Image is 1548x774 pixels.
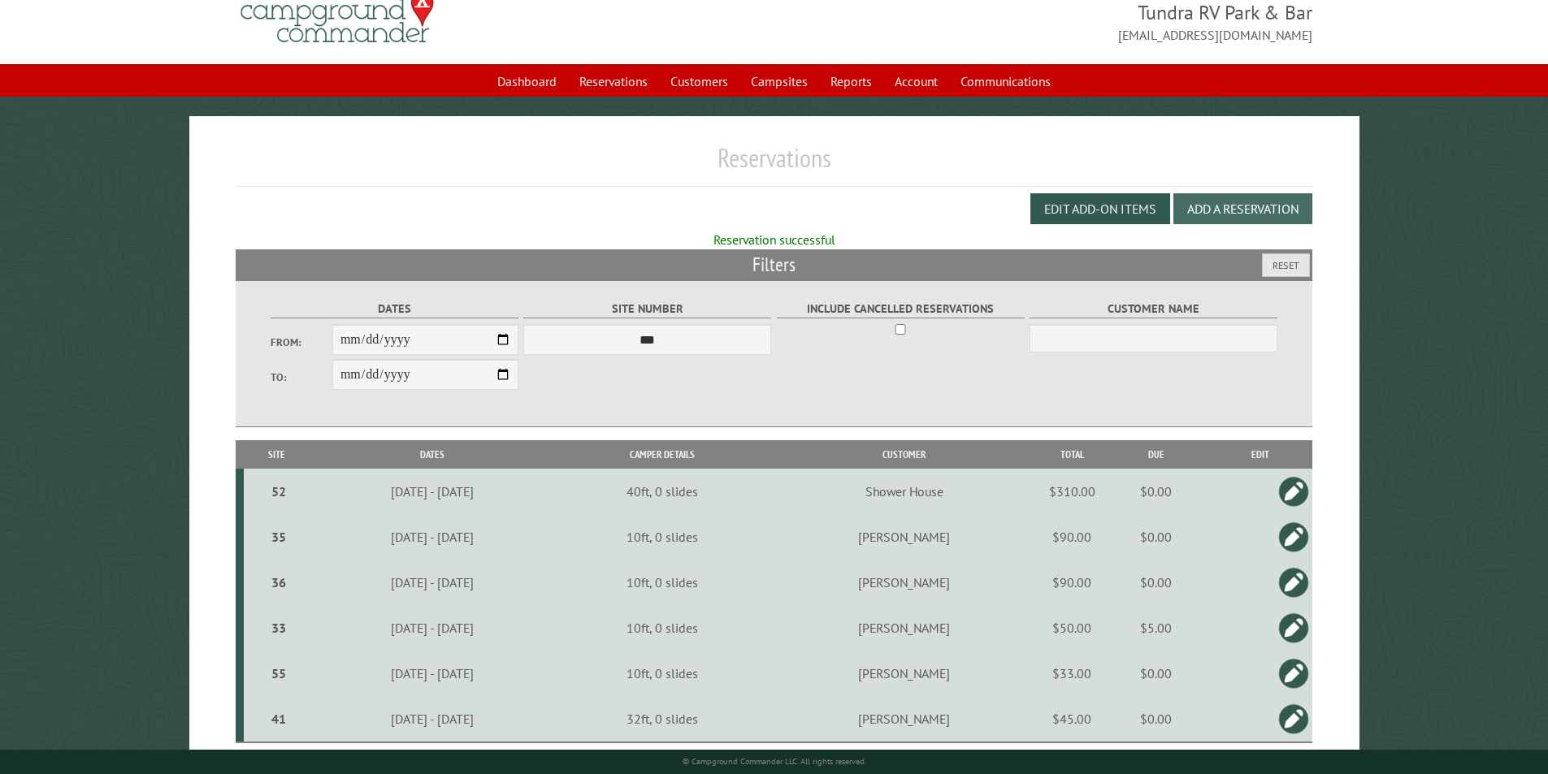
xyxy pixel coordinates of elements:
a: Customers [661,66,738,97]
label: Include Cancelled Reservations [777,300,1025,318]
label: To: [271,370,332,385]
td: $33.00 [1039,651,1104,696]
div: [DATE] - [DATE] [312,665,553,681]
div: 55 [250,665,307,681]
th: Total [1039,440,1104,469]
td: $0.00 [1104,651,1208,696]
td: $0.00 [1104,560,1208,605]
td: 10ft, 0 slides [555,605,769,651]
td: $0.00 [1104,514,1208,560]
th: Site [244,440,310,469]
a: Campsites [741,66,817,97]
div: [DATE] - [DATE] [312,574,553,590]
td: 40ft, 0 slides [555,469,769,514]
td: [PERSON_NAME] [769,605,1039,651]
a: Account [885,66,947,97]
small: © Campground Commander LLC. All rights reserved. [683,756,866,767]
th: Camper Details [555,440,769,469]
a: Reports [821,66,882,97]
td: 10ft, 0 slides [555,514,769,560]
a: Reservations [570,66,657,97]
div: [DATE] - [DATE] [312,620,553,636]
h2: Filters [236,249,1313,280]
th: Customer [769,440,1039,469]
label: Site Number [523,300,771,318]
div: 41 [250,711,307,727]
td: $50.00 [1039,605,1104,651]
td: $310.00 [1039,469,1104,514]
td: $45.00 [1039,696,1104,742]
td: [PERSON_NAME] [769,560,1039,605]
th: Due [1104,440,1208,469]
td: 32ft, 0 slides [555,696,769,742]
div: 36 [250,574,307,590]
button: Add a Reservation [1173,193,1312,224]
div: [DATE] - [DATE] [312,529,553,545]
td: $0.00 [1104,696,1208,742]
label: Customer Name [1030,300,1277,318]
td: $5.00 [1104,605,1208,651]
div: 33 [250,620,307,636]
th: Edit [1208,440,1312,469]
div: 35 [250,529,307,545]
td: Shower House [769,469,1039,514]
div: 52 [250,483,307,499]
button: Reset [1262,253,1310,277]
td: [PERSON_NAME] [769,514,1039,560]
a: Communications [951,66,1060,97]
a: Dashboard [488,66,566,97]
label: Dates [271,300,518,318]
button: Edit Add-on Items [1030,193,1170,224]
label: From: [271,335,332,350]
h1: Reservations [236,142,1313,187]
td: [PERSON_NAME] [769,696,1039,742]
div: [DATE] - [DATE] [312,711,553,727]
td: $90.00 [1039,514,1104,560]
div: [DATE] - [DATE] [312,483,553,499]
td: [PERSON_NAME] [769,651,1039,696]
td: 10ft, 0 slides [555,560,769,605]
td: 10ft, 0 slides [555,651,769,696]
td: $90.00 [1039,560,1104,605]
div: Reservation successful [236,231,1313,249]
th: Dates [310,440,555,469]
td: $0.00 [1104,469,1208,514]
